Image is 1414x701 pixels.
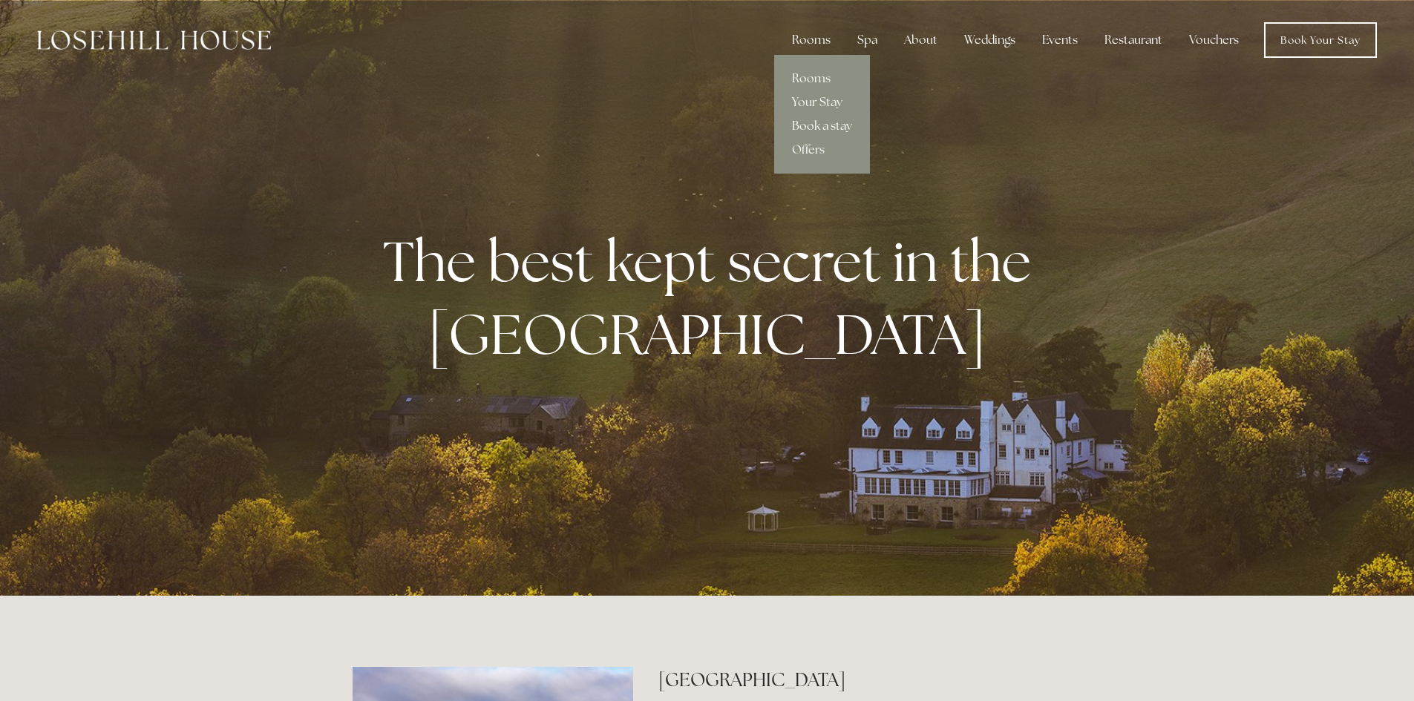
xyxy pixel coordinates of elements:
div: Rooms [780,25,842,55]
div: Weddings [952,25,1027,55]
strong: The best kept secret in the [GEOGRAPHIC_DATA] [383,225,1043,370]
div: Spa [845,25,889,55]
a: Your Stay [774,90,870,114]
div: Events [1030,25,1090,55]
img: Losehill House [37,30,271,50]
div: Restaurant [1093,25,1174,55]
a: Vouchers [1177,25,1251,55]
a: Offers [774,138,870,162]
a: Rooms [774,67,870,90]
a: Book Your Stay [1264,22,1377,58]
h2: [GEOGRAPHIC_DATA] [658,667,1061,693]
div: About [892,25,949,55]
a: Book a stay [774,114,870,138]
